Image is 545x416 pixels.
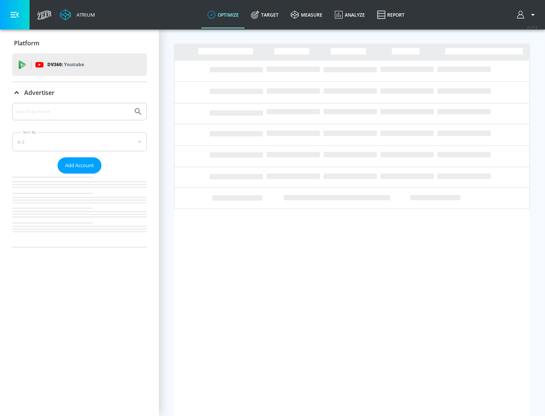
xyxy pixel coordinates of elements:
p: Youtube [64,61,84,68]
input: Search by name [15,107,130,116]
a: Target [245,1,285,28]
div: Advertiser [12,82,147,103]
nav: list of Advertiser [12,174,147,247]
div: Atrium [73,11,95,18]
a: optimize [201,1,245,28]
label: Sort By [22,130,38,135]
a: Atrium [60,9,95,20]
a: Report [371,1,411,28]
div: A-Z [12,132,147,151]
button: Add Account [58,157,101,174]
div: Platform [12,33,147,54]
a: Analyze [329,1,371,28]
a: measure [285,1,329,28]
p: Advertiser [24,88,54,97]
span: Add Account [65,161,94,170]
div: DV360: Youtube [12,53,147,76]
div: Advertiser [12,103,147,247]
p: DV360: [47,61,84,69]
span: v 4.25.2 [527,25,537,29]
p: Platform [14,39,39,47]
